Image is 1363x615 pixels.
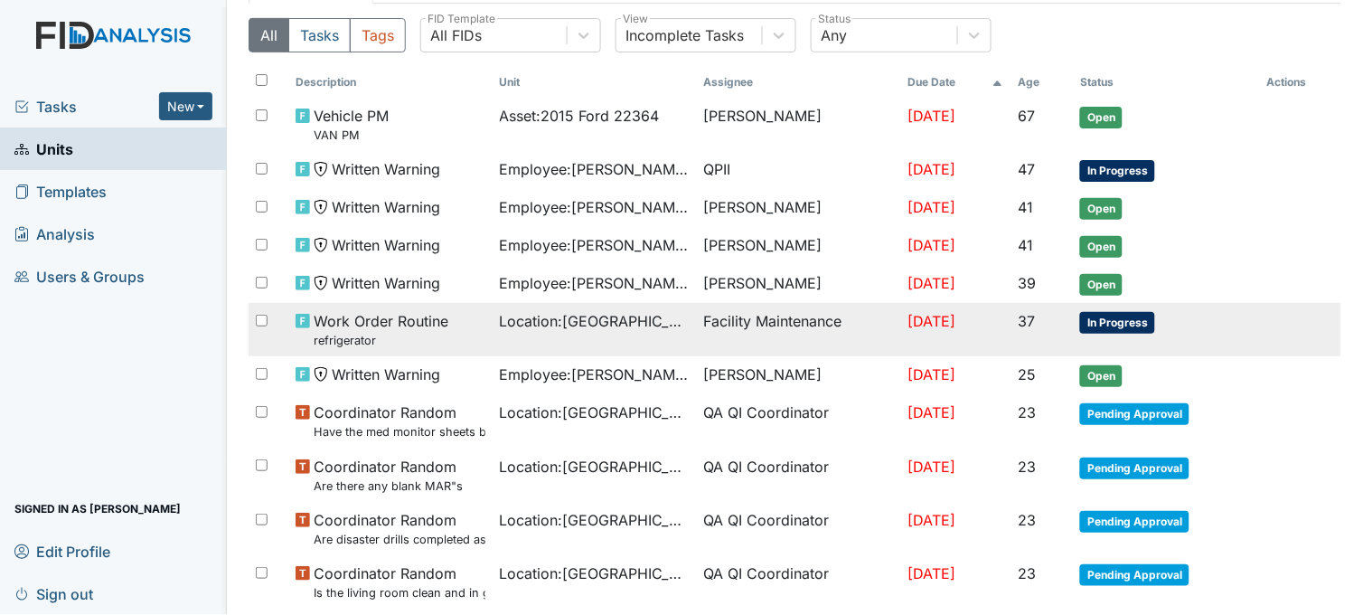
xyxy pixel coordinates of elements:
[697,502,901,555] td: QA QI Coordinator
[288,67,493,98] th: Toggle SortBy
[697,555,901,609] td: QA QI Coordinator
[1010,67,1073,98] th: Toggle SortBy
[1018,312,1035,330] span: 37
[314,105,389,144] span: Vehicle PM VAN PM
[14,495,181,523] span: Signed in as [PERSON_NAME]
[1080,160,1155,182] span: In Progress
[697,227,901,265] td: [PERSON_NAME]
[314,332,448,349] small: refrigerator
[907,511,955,529] span: [DATE]
[14,220,95,248] span: Analysis
[14,177,107,205] span: Templates
[159,92,213,120] button: New
[907,107,955,125] span: [DATE]
[1018,198,1033,216] span: 41
[430,24,482,46] div: All FIDs
[1080,274,1123,296] span: Open
[14,537,110,565] span: Edit Profile
[500,456,690,478] span: Location : [GEOGRAPHIC_DATA]
[1018,236,1033,254] span: 41
[1080,107,1123,128] span: Open
[697,449,901,502] td: QA QI Coordinator
[332,158,440,180] span: Written Warning
[697,151,901,189] td: QPII
[350,18,406,52] button: Tags
[1080,458,1189,479] span: Pending Approval
[907,403,955,421] span: [DATE]
[314,423,485,440] small: Have the med monitor sheets been filled out?
[493,67,697,98] th: Toggle SortBy
[249,18,289,52] button: All
[907,312,955,330] span: [DATE]
[625,24,744,46] div: Incomplete Tasks
[907,198,955,216] span: [DATE]
[332,234,440,256] span: Written Warning
[697,394,901,448] td: QA QI Coordinator
[1018,511,1036,529] span: 23
[332,196,440,218] span: Written Warning
[1080,403,1189,425] span: Pending Approval
[500,234,690,256] span: Employee : [PERSON_NAME]
[907,236,955,254] span: [DATE]
[697,98,901,151] td: [PERSON_NAME]
[500,272,690,294] span: Employee : [PERSON_NAME][GEOGRAPHIC_DATA]
[821,24,847,46] div: Any
[697,303,901,356] td: Facility Maintenance
[288,18,351,52] button: Tasks
[1080,511,1189,533] span: Pending Approval
[500,158,690,180] span: Employee : [PERSON_NAME]
[907,365,955,383] span: [DATE]
[697,356,901,394] td: [PERSON_NAME]
[249,18,406,52] div: Type filter
[1080,365,1123,387] span: Open
[314,478,463,495] small: Are there any blank MAR"s
[1018,107,1035,125] span: 67
[314,509,485,548] span: Coordinator Random Are disaster drills completed as scheduled?
[1018,564,1036,582] span: 23
[314,310,448,349] span: Work Order Routine refrigerator
[500,310,690,332] span: Location : [GEOGRAPHIC_DATA]
[1080,564,1189,586] span: Pending Approval
[500,509,690,531] span: Location : [GEOGRAPHIC_DATA]
[500,402,690,423] span: Location : [GEOGRAPHIC_DATA]
[500,563,690,584] span: Location : [GEOGRAPHIC_DATA]
[697,265,901,303] td: [PERSON_NAME]
[1018,274,1036,292] span: 39
[314,127,389,144] small: VAN PM
[907,564,955,582] span: [DATE]
[907,458,955,476] span: [DATE]
[1080,236,1123,258] span: Open
[256,74,268,86] input: Toggle All Rows Selected
[1073,67,1259,98] th: Toggle SortBy
[332,364,440,385] span: Written Warning
[332,272,440,294] span: Written Warning
[1018,403,1036,421] span: 23
[1018,365,1036,383] span: 25
[314,456,463,495] span: Coordinator Random Are there any blank MAR"s
[500,105,660,127] span: Asset : 2015 Ford 22364
[314,402,485,440] span: Coordinator Random Have the med monitor sheets been filled out?
[14,580,93,608] span: Sign out
[314,563,485,601] span: Coordinator Random Is the living room clean and in good repair?
[900,67,1010,98] th: Toggle SortBy
[1080,312,1155,334] span: In Progress
[14,262,145,290] span: Users & Groups
[1018,458,1036,476] span: 23
[697,189,901,227] td: [PERSON_NAME]
[14,135,73,163] span: Units
[1260,67,1341,98] th: Actions
[314,531,485,548] small: Are disaster drills completed as scheduled?
[314,584,485,601] small: Is the living room clean and in good repair?
[697,67,901,98] th: Assignee
[907,160,955,178] span: [DATE]
[500,364,690,385] span: Employee : [PERSON_NAME]
[907,274,955,292] span: [DATE]
[14,96,159,118] a: Tasks
[1080,198,1123,220] span: Open
[1018,160,1035,178] span: 47
[500,196,690,218] span: Employee : [PERSON_NAME]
